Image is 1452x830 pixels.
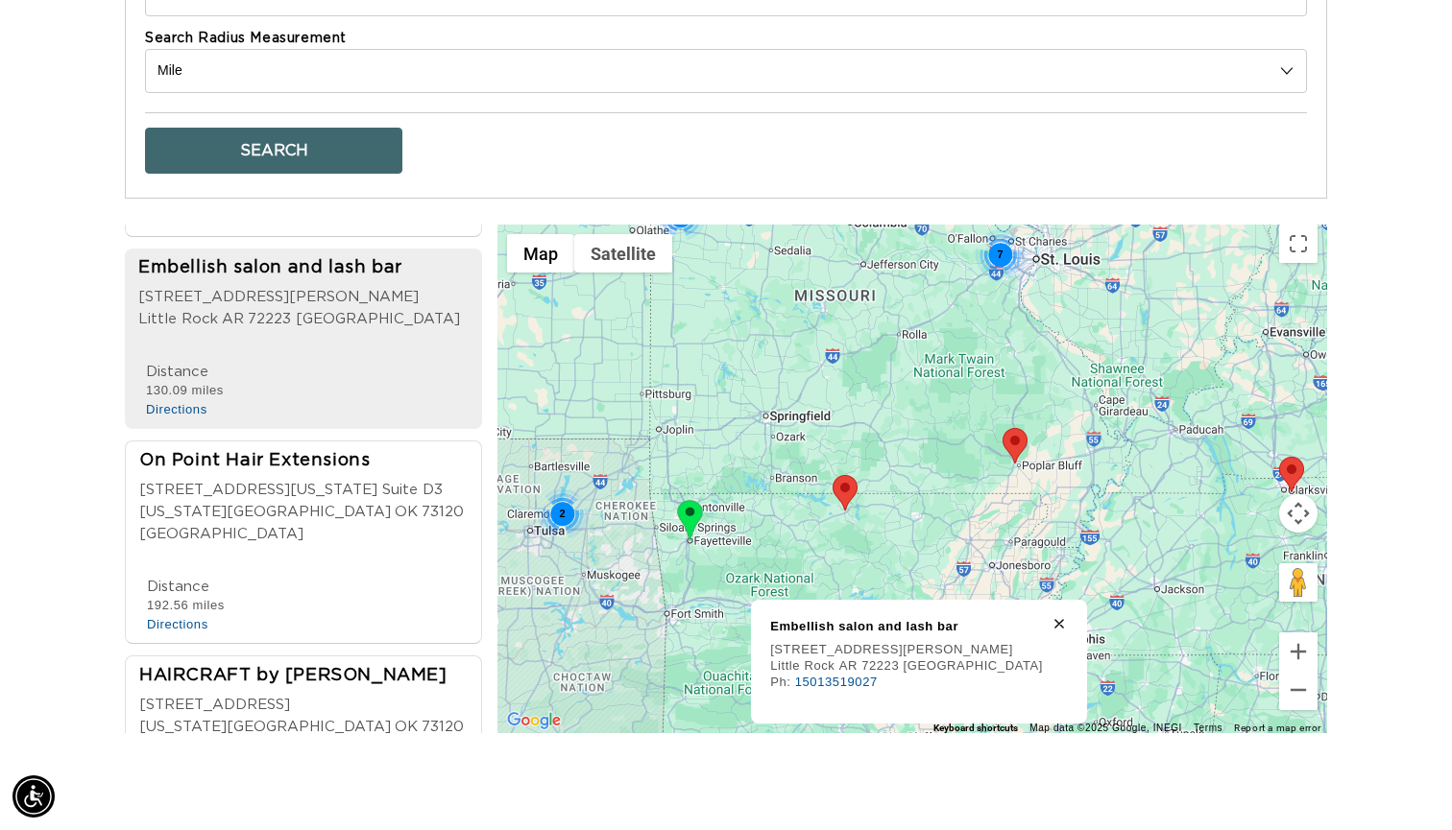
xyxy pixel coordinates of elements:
[770,619,1043,635] div: Embellish salon and lash bar
[537,488,588,539] div: 2
[1194,723,1222,733] a: Terms (opens in new tab)
[12,775,55,818] div: Accessibility Menu
[1279,563,1318,602] button: Drag Pegman onto the map to open Street View
[147,617,208,631] a: Directions
[139,502,391,524] span: [US_STATE][GEOGRAPHIC_DATA]
[1279,632,1318,671] button: Zoom in
[147,210,208,225] a: Directions
[139,717,391,739] span: [US_STATE][GEOGRAPHIC_DATA]
[839,658,858,675] span: AR
[146,402,207,416] a: Directions
[1279,494,1318,533] button: Map camera controls
[147,597,225,614] div: 192.56 miles
[502,708,566,733] img: Google
[395,502,418,524] span: OK
[1279,225,1318,263] button: Toggle fullscreen view
[222,309,244,331] span: AR
[138,309,218,331] span: Little Rock
[138,256,460,282] div: Embellish salon and lash bar
[139,483,443,497] span: [STREET_ADDRESS][US_STATE] Suite D3
[1234,723,1321,733] a: Report a map error
[395,717,418,739] span: OK
[139,698,290,712] span: [STREET_ADDRESS]
[139,449,479,475] div: On Point Hair Extensions
[139,664,479,690] div: HAIRCRAFT by [PERSON_NAME]
[770,675,790,689] span: Ph:
[1029,723,1182,733] span: Map data ©2025 Google, INEGI
[146,365,208,379] span: Distance
[502,708,566,733] a: Open this area in Google Maps (opens a new window)
[1356,738,1452,830] iframe: Chat Widget
[933,722,1018,735] button: Keyboard shortcuts
[147,580,209,594] span: Distance
[507,234,574,273] button: Show street map
[422,717,464,739] span: 73120
[795,675,878,689] a: 15013519027
[770,658,835,675] span: Little Rock
[574,234,672,273] button: Show satellite imagery
[296,309,460,331] span: [GEOGRAPHIC_DATA]
[248,309,291,331] span: 72223
[145,128,402,174] button: Search
[1279,671,1318,709] button: Zoom out
[422,502,464,524] span: 73120
[139,524,303,546] span: [GEOGRAPHIC_DATA]
[145,30,1307,49] label: Search Radius Measurement
[861,658,899,675] span: 72223
[146,382,224,399] div: 130.09 miles
[770,642,1013,656] span: [STREET_ADDRESS][PERSON_NAME]
[138,290,419,304] span: [STREET_ADDRESS][PERSON_NAME]
[904,658,1044,675] span: [GEOGRAPHIC_DATA]
[976,230,1027,281] div: 7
